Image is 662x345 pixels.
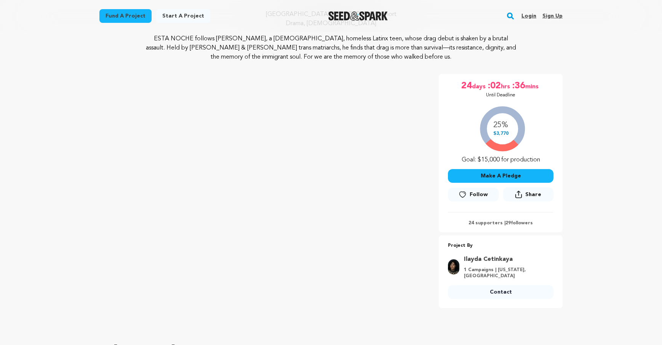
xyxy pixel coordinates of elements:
[464,267,549,279] p: 1 Campaigns | [US_STATE], [GEOGRAPHIC_DATA]
[472,80,487,92] span: days
[525,80,540,92] span: mins
[542,10,563,22] a: Sign up
[448,220,553,226] p: 24 supporters | followers
[525,191,541,198] span: Share
[505,221,511,225] span: 29
[448,169,553,183] button: Make A Pledge
[156,9,210,23] a: Start a project
[146,34,516,62] p: ESTA NOCHE follows [PERSON_NAME], a [DEMOGRAPHIC_DATA], homeless Latinx teen, whose drag debut is...
[470,191,488,198] span: Follow
[521,10,536,22] a: Login
[99,9,152,23] a: Fund a project
[503,187,553,204] span: Share
[501,80,512,92] span: hrs
[328,11,388,21] a: Seed&Spark Homepage
[503,187,553,201] button: Share
[464,255,549,264] a: Goto Ilayda Cetinkaya profile
[512,80,525,92] span: :36
[448,259,459,275] img: 2560246e7f205256.jpg
[448,285,553,299] a: Contact
[328,11,388,21] img: Seed&Spark Logo Dark Mode
[486,92,515,98] p: Until Deadline
[487,80,501,92] span: :02
[448,188,498,201] a: Follow
[461,80,472,92] span: 24
[448,241,553,250] p: Project By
